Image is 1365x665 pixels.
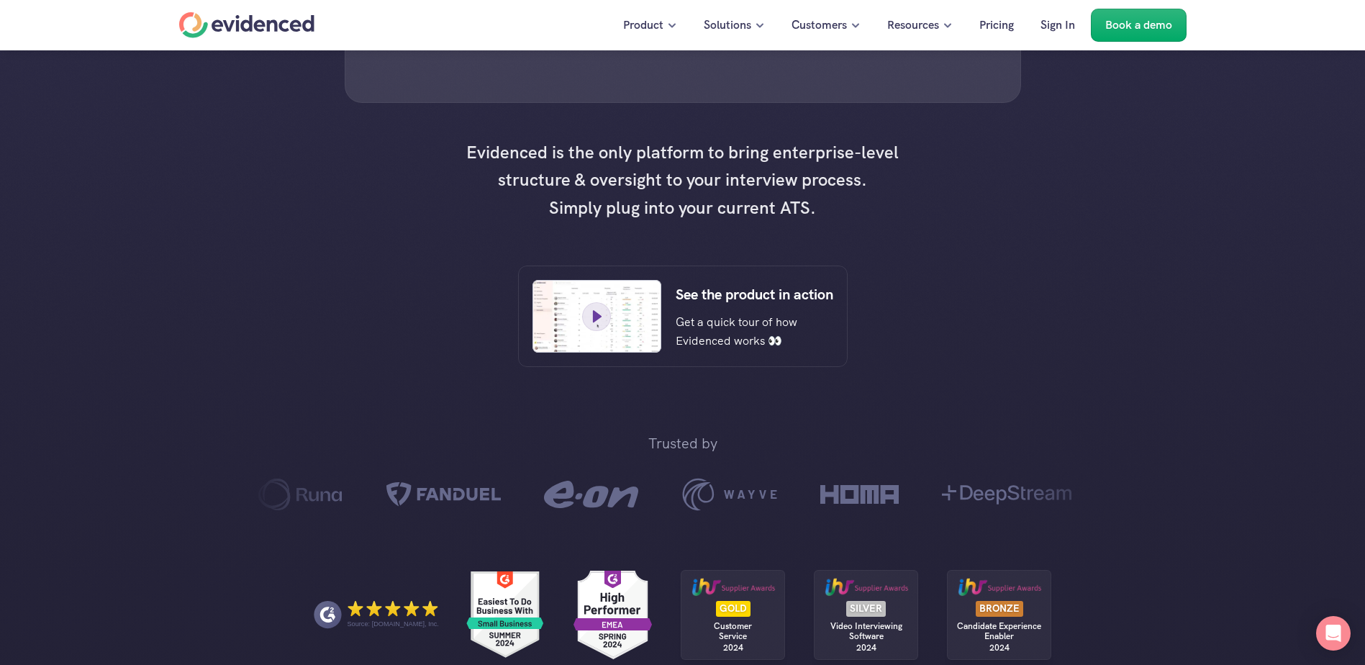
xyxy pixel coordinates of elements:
[821,621,911,642] p: Video Interviewing Software
[683,631,784,641] p: Service
[676,313,812,350] p: Get a quick tour of how Evidenced works 👀
[979,16,1014,35] p: Pricing
[704,16,751,35] p: Solutions
[954,621,1044,642] p: Candidate Experience Enabler
[179,12,314,38] a: Home
[1316,616,1351,651] div: Open Intercom Messenger
[1105,16,1172,35] p: Book a demo
[856,643,876,653] p: 2024
[518,266,848,367] a: See the product in actionGet a quick tour of how Evidenced works 👀
[887,16,939,35] p: Resources
[1091,9,1187,42] a: Book a demo
[723,643,743,653] p: 2024
[623,16,663,35] p: Product
[466,572,545,658] div: G2 reviews
[989,643,1010,653] p: 2024
[573,572,652,658] div: G2 reviews
[676,283,833,306] p: See the product in action
[850,603,882,614] p: SILVER
[792,16,847,35] p: Customers
[1030,9,1086,42] a: Sign In
[720,603,747,614] p: GOLD
[648,432,717,455] p: Trusted by
[683,621,784,631] p: Customer
[1040,16,1075,35] p: Sign In
[969,9,1025,42] a: Pricing
[460,139,906,222] h4: Evidenced is the only platform to bring enterprise-level structure & oversight to your interview ...
[348,620,439,628] p: Source: [DOMAIN_NAME], Inc.
[979,603,1020,614] p: BRONZE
